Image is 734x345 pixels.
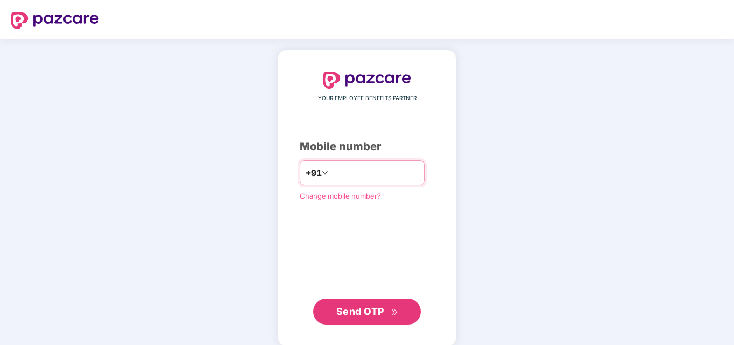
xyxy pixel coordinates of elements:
[336,306,384,317] span: Send OTP
[323,72,411,89] img: logo
[313,299,421,325] button: Send OTPdouble-right
[322,170,328,176] span: down
[11,12,99,29] img: logo
[300,192,381,200] a: Change mobile number?
[391,309,398,316] span: double-right
[318,94,417,103] span: YOUR EMPLOYEE BENEFITS PARTNER
[306,166,322,180] span: +91
[300,138,434,155] div: Mobile number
